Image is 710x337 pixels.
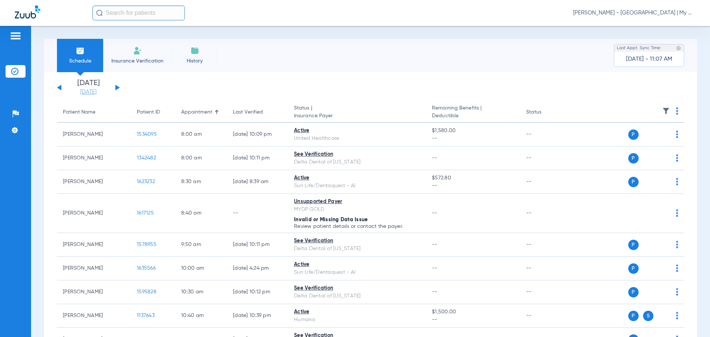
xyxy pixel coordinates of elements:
span: -- [432,289,437,294]
td: -- [520,233,570,257]
div: Sun Life/Dentaquest - AI [294,269,420,276]
div: Sun Life/Dentaquest - AI [294,182,420,190]
td: [DATE] 10:09 PM [227,123,288,146]
p: Review patient details or contact the payer. [294,224,420,229]
img: group-dot-blue.svg [676,107,678,115]
img: Zuub Logo [15,6,40,18]
span: [DATE] - 11:07 AM [626,55,672,63]
div: Patient ID [137,108,160,116]
div: Last Verified [233,108,263,116]
div: Humana [294,316,420,324]
div: See Verification [294,151,420,158]
td: -- [520,280,570,304]
td: -- [520,170,570,194]
span: $1,500.00 [432,308,514,316]
img: group-dot-blue.svg [676,264,678,272]
a: [DATE] [66,88,111,96]
span: 1137643 [137,313,155,318]
span: $1,580.00 [432,127,514,135]
span: Insurance Payer [294,112,420,120]
td: [PERSON_NAME] [57,170,131,194]
td: [DATE] 8:39 AM [227,170,288,194]
div: Active [294,127,420,135]
td: -- [520,146,570,170]
td: [DATE] 10:11 PM [227,146,288,170]
span: -- [432,316,514,324]
div: United Healthcare [294,135,420,142]
span: P [628,287,639,297]
div: Active [294,174,420,182]
span: [PERSON_NAME] - [GEOGRAPHIC_DATA] | My Community Dental Centers [573,9,695,17]
span: History [177,57,212,65]
td: 8:00 AM [175,123,227,146]
span: P [628,263,639,274]
li: [DATE] [66,80,111,96]
iframe: Chat Widget [673,301,710,337]
img: group-dot-blue.svg [676,154,678,162]
td: [PERSON_NAME] [57,146,131,170]
div: Appointment [181,108,212,116]
span: P [628,311,639,321]
td: [DATE] 10:11 PM [227,233,288,257]
td: 10:30 AM [175,280,227,304]
div: Appointment [181,108,221,116]
td: 9:50 AM [175,233,227,257]
span: Invalid or Missing Data Issue [294,217,368,222]
div: Delta Dental of [US_STATE] [294,292,420,300]
img: group-dot-blue.svg [676,241,678,248]
img: Manual Insurance Verification [133,46,142,55]
img: hamburger-icon [10,31,21,40]
div: Active [294,261,420,269]
input: Search for patients [92,6,185,20]
img: filter.svg [662,107,670,115]
td: 10:00 AM [175,257,227,280]
span: -- [432,135,514,142]
img: group-dot-blue.svg [676,131,678,138]
td: [PERSON_NAME] [57,257,131,280]
span: -- [432,266,437,271]
td: 10:40 AM [175,304,227,328]
td: -- [520,304,570,328]
img: History [190,46,199,55]
span: Schedule [62,57,98,65]
th: Status [520,102,570,123]
td: [PERSON_NAME] [57,304,131,328]
span: 1595828 [137,289,156,294]
td: -- [520,257,570,280]
div: Patient Name [63,108,125,116]
td: [PERSON_NAME] [57,280,131,304]
div: Patient ID [137,108,169,116]
span: 1342482 [137,155,156,161]
span: Deductible [432,112,514,120]
td: -- [520,194,570,233]
span: P [628,153,639,164]
span: -- [432,242,437,247]
div: Unsupported Payer [294,198,420,206]
td: -- [520,123,570,146]
span: 1534095 [137,132,157,137]
div: Delta Dental of [US_STATE] [294,245,420,253]
span: P [628,177,639,187]
span: -- [432,182,514,190]
div: Patient Name [63,108,95,116]
td: 8:30 AM [175,170,227,194]
img: last sync help info [676,46,681,51]
td: 8:00 AM [175,146,227,170]
td: [PERSON_NAME] [57,123,131,146]
span: 1617125 [137,210,154,216]
span: P [628,240,639,250]
td: -- [227,194,288,233]
span: 1578955 [137,242,156,247]
td: [DATE] 10:12 PM [227,280,288,304]
img: group-dot-blue.svg [676,178,678,185]
span: S [643,311,653,321]
th: Status | [288,102,426,123]
img: Search Icon [96,10,103,16]
div: See Verification [294,284,420,292]
span: P [628,129,639,140]
span: 1623232 [137,179,155,184]
span: Insurance Verification [109,57,166,65]
span: 1635566 [137,266,156,271]
td: [DATE] 4:24 PM [227,257,288,280]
